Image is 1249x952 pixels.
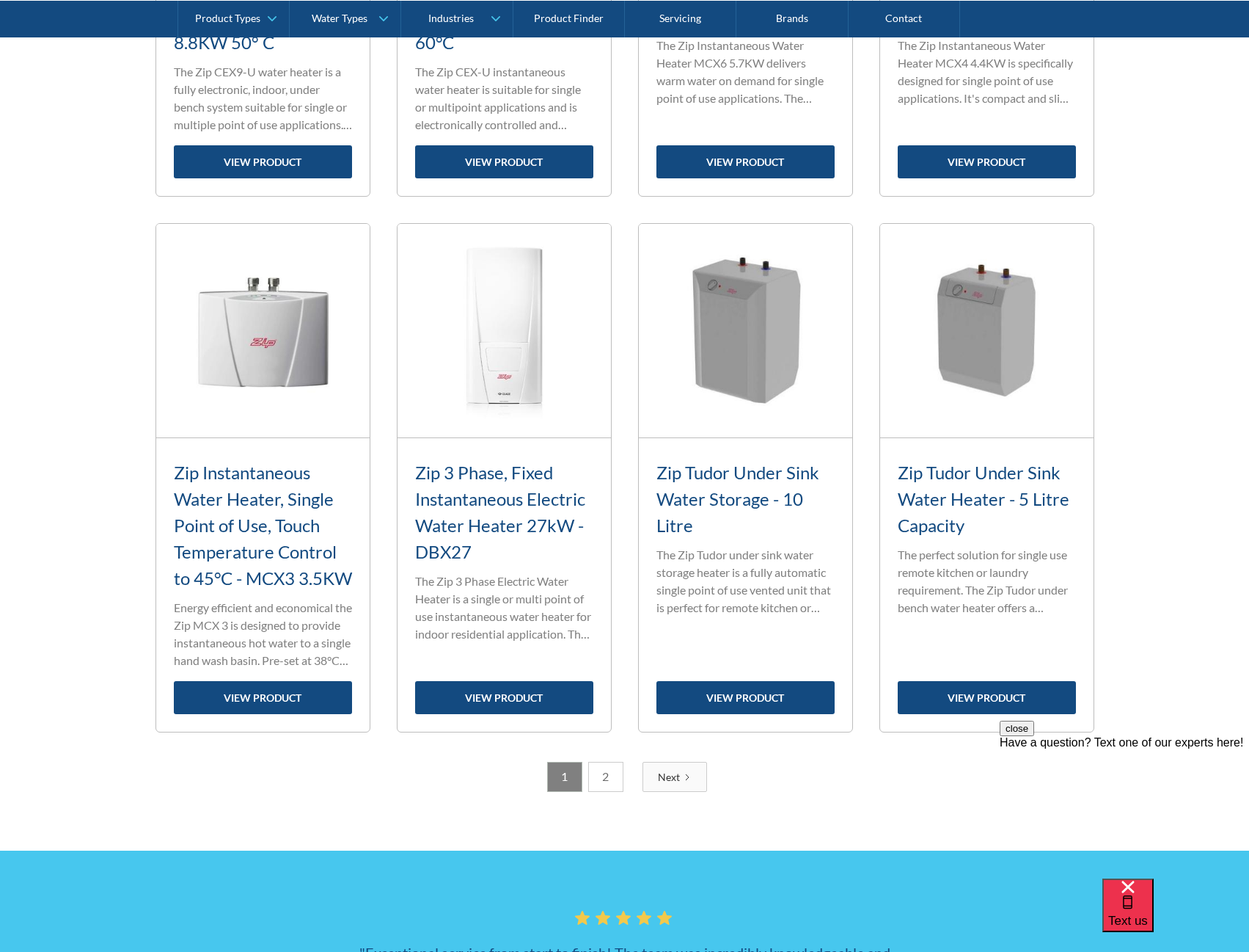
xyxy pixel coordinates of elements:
[174,681,352,714] a: view product
[1000,721,1249,897] iframe: podium webchat widget prompt
[656,37,835,107] p: The Zip Instantaneous Water Heater MCX6 5.7KW delivers warm water on demand for single point of u...
[156,224,370,437] img: Zip Instantaneous Water Heater, Single Point of Use, Touch Temperature Control to 45°C - MCX3 3.5KW
[174,599,352,669] p: Energy efficient and economical the Zip MCX 3 is designed to provide instantaneous hot water to a...
[415,459,593,565] h3: Zip 3 Phase, Fixed Instantaneous Electric Water Heater 27kW - DBX27
[656,681,835,714] a: view product
[415,63,593,134] p: The Zip CEX-U instantaneous water heater is suitable for single or multipoint applications and is...
[174,145,352,178] a: view product
[656,546,835,617] p: The Zip Tudor under sink water storage heater is a fully automatic single point of use vented uni...
[898,546,1076,617] p: The perfect solution for single use remote kitchen or laundry requirement. The Zip Tudor under be...
[428,12,474,24] div: Industries
[880,224,1094,437] img: Zip Tudor Under Sink Water Heater - 5 Litre Capacity
[195,12,260,24] div: Product Types
[656,459,835,539] h3: Zip Tudor Under Sink Water Storage - 10 Litre
[588,762,623,792] a: 2
[658,769,680,785] div: Next
[155,762,1094,792] div: List
[415,681,593,714] a: view product
[656,145,835,178] a: view product
[898,145,1076,178] a: view product
[639,224,852,437] img: Zip Tudor Under Sink Water Storage - 10 Litre
[547,762,582,792] a: 1
[898,459,1076,539] h3: Zip Tudor Under Sink Water Heater - 5 Litre Capacity
[1102,879,1249,952] iframe: podium webchat widget bubble
[398,224,611,437] img: Zip 3 Phase, Fixed Instantaneous Electric Water Heater 27kW - DBX27
[415,145,593,178] a: view product
[312,12,367,24] div: Water Types
[174,63,352,134] p: The Zip CEX9-U water heater is a fully electronic, indoor, under bench system suitable for single...
[174,459,352,592] h3: Zip Instantaneous Water Heater, Single Point of Use, Touch Temperature Control to 45°C - MCX3 3.5KW
[415,573,593,643] p: The Zip 3 Phase Electric Water Heater is a single or multi point of use instantaneous water heate...
[898,37,1076,107] p: The Zip Instantaneous Water Heater MCX4 4.4KW is specifically designed for single point of use ap...
[642,762,707,792] a: Next Page
[898,681,1076,714] a: view product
